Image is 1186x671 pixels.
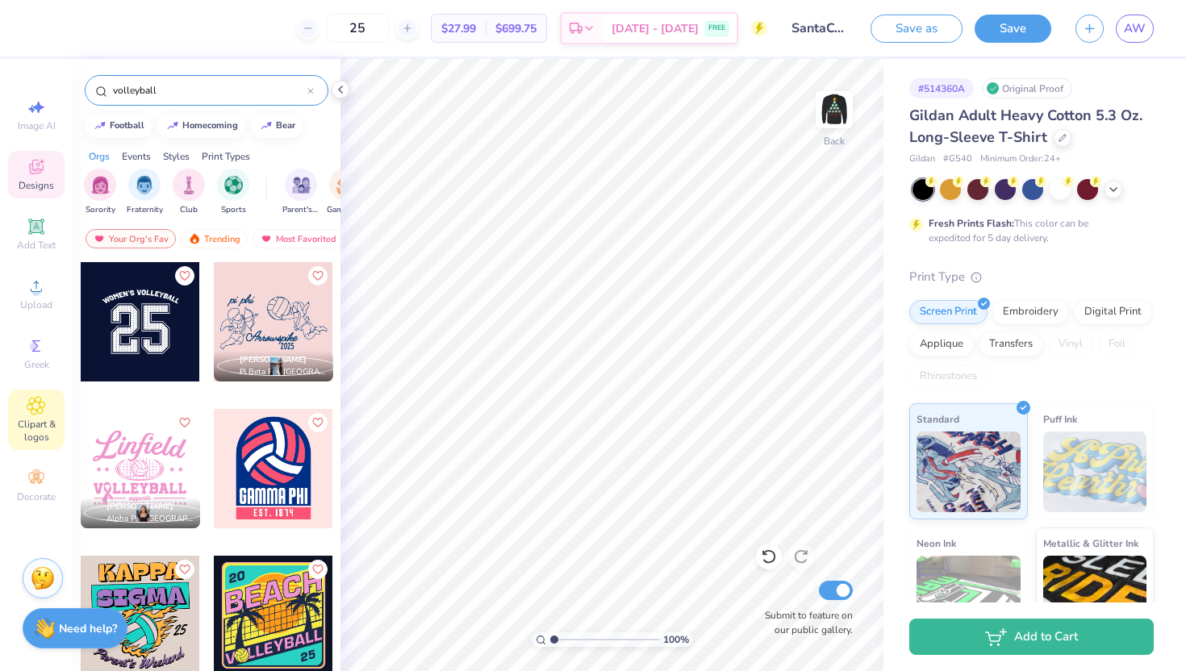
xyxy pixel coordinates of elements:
button: bear [251,114,303,138]
img: trend_line.gif [94,121,106,131]
span: [PERSON_NAME] [240,354,307,365]
div: This color can be expedited for 5 day delivery. [929,216,1127,245]
span: 100 % [663,632,689,647]
img: Back [818,94,850,126]
input: Untitled Design [779,12,858,44]
label: Submit to feature on our public gallery. [756,608,853,637]
div: filter for Game Day [327,169,364,216]
div: filter for Fraternity [127,169,163,216]
div: filter for Parent's Weekend [282,169,319,216]
span: Standard [917,411,959,427]
span: Pi Beta Phi, [GEOGRAPHIC_DATA][US_STATE] [240,366,327,378]
div: Original Proof [982,78,1072,98]
div: filter for Sports [217,169,249,216]
span: [PERSON_NAME] [106,501,173,512]
span: Parent's Weekend [282,204,319,216]
span: Image AI [18,119,56,132]
img: Neon Ink [917,556,1021,636]
img: trending.gif [188,233,201,244]
button: Like [175,560,194,579]
div: Print Types [202,149,250,164]
span: # G540 [943,152,972,166]
div: homecoming [182,121,238,130]
span: Gildan Adult Heavy Cotton 5.3 Oz. Long-Sleeve T-Shirt [909,106,1142,147]
button: Save [975,15,1051,43]
button: Save as [871,15,963,43]
span: $699.75 [495,20,537,37]
span: Add Text [17,239,56,252]
div: Embroidery [992,300,1069,324]
button: filter button [217,169,249,216]
img: Sorority Image [91,176,110,194]
div: football [110,121,144,130]
button: Like [175,266,194,285]
input: Try "Alpha" [111,82,307,98]
span: Neon Ink [917,535,956,552]
input: – – [326,14,389,43]
span: FREE [708,23,725,34]
img: Puff Ink [1043,431,1147,512]
button: Like [308,266,328,285]
button: Like [175,413,194,432]
button: homecoming [157,114,245,138]
div: filter for Sorority [84,169,116,216]
div: bear [276,121,295,130]
span: Metallic & Glitter Ink [1043,535,1138,552]
img: Sports Image [224,176,243,194]
span: [DATE] - [DATE] [612,20,699,37]
span: Sorority [86,204,115,216]
div: Your Org's Fav [86,229,176,248]
img: Club Image [180,176,198,194]
button: filter button [282,169,319,216]
img: most_fav.gif [260,233,273,244]
div: Foil [1098,332,1136,356]
button: Like [308,413,328,432]
img: Standard [917,431,1021,512]
div: Rhinestones [909,365,988,389]
div: Transfers [979,332,1043,356]
button: football [85,114,152,138]
span: Alpha Phi, [GEOGRAPHIC_DATA] [106,513,194,525]
span: Upload [20,298,52,311]
button: filter button [327,169,364,216]
span: Sports [221,204,246,216]
div: Digital Print [1074,300,1152,324]
div: # 514360A [909,78,974,98]
div: Most Favorited [253,229,344,248]
span: Clipart & logos [8,418,65,444]
strong: Fresh Prints Flash: [929,217,1014,230]
div: Back [824,134,845,148]
button: filter button [173,169,205,216]
span: $27.99 [441,20,476,37]
img: Parent's Weekend Image [292,176,311,194]
button: Add to Cart [909,619,1154,655]
a: AW [1116,15,1154,43]
div: Styles [163,149,190,164]
span: Puff Ink [1043,411,1077,427]
div: Vinyl [1048,332,1093,356]
img: most_fav.gif [93,233,106,244]
span: Club [180,204,198,216]
div: filter for Club [173,169,205,216]
strong: Need help? [59,621,117,636]
div: Applique [909,332,974,356]
div: Orgs [89,149,110,164]
img: trend_line.gif [260,121,273,131]
img: Fraternity Image [136,176,153,194]
span: Minimum Order: 24 + [980,152,1061,166]
img: Game Day Image [336,176,355,194]
div: Trending [181,229,248,248]
div: Screen Print [909,300,988,324]
span: Decorate [17,490,56,503]
span: Game Day [327,204,364,216]
span: Fraternity [127,204,163,216]
button: Like [308,560,328,579]
button: filter button [84,169,116,216]
div: Events [122,149,151,164]
span: AW [1124,19,1146,38]
img: Metallic & Glitter Ink [1043,556,1147,636]
span: Greek [24,358,49,371]
span: Designs [19,179,54,192]
span: Gildan [909,152,935,166]
img: trend_line.gif [166,121,179,131]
